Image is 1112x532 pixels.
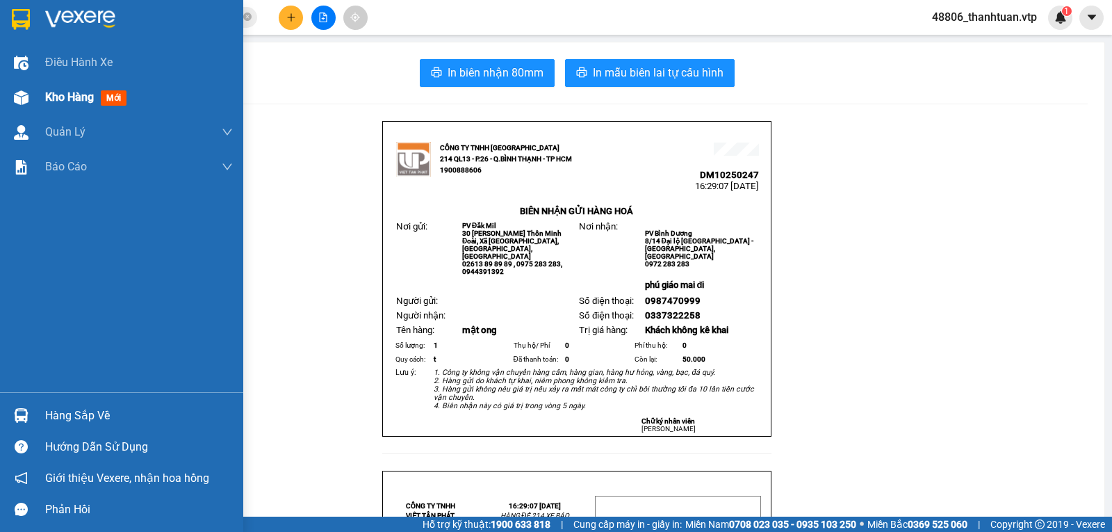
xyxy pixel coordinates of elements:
span: HÀNG ĐỂ 214 XE BÁO KHÔNG GIAO [500,512,569,529]
button: aim [343,6,368,30]
td: Đã thanh toán: [512,353,564,366]
span: copyright [1035,519,1045,529]
span: PV Đắk Mil [462,222,496,229]
span: mới [101,90,126,106]
span: Số điện thoại: [579,296,634,306]
span: 50.000 [682,355,705,363]
span: question-circle [15,440,28,453]
img: icon-new-feature [1054,11,1067,24]
span: Hỗ trợ kỹ thuật: [423,517,550,532]
span: | [978,517,980,532]
button: plus [279,6,303,30]
strong: CÔNG TY TNHH [GEOGRAPHIC_DATA] 214 QL13 - P.26 - Q.BÌNH THẠNH - TP HCM 1900888606 [36,22,113,74]
em: 1. Công ty không vận chuyển hàng cấm, hàng gian, hàng hư hỏng, vàng, bạc, đá quý. 2. Hàng gửi do ... [434,368,754,410]
span: close-circle [243,13,252,21]
div: Hướng dẫn sử dụng [45,437,233,458]
span: Điều hành xe [45,54,113,71]
span: t [434,355,436,363]
span: 0 [682,341,687,349]
img: warehouse-icon [14,56,28,70]
td: Thụ hộ/ Phí [512,339,564,353]
span: Miền Bắc [867,517,967,532]
button: printerIn biên nhận 80mm [420,59,555,87]
sup: 1 [1062,6,1072,16]
span: close-circle [243,11,252,24]
span: Nơi nhận: [579,221,618,232]
span: Cung cấp máy in - giấy in: [573,517,682,532]
span: plus [286,13,296,22]
strong: CÔNG TY TNHH [GEOGRAPHIC_DATA] 214 QL13 - P.26 - Q.BÌNH THẠNH - TP HCM 1900888606 [440,144,572,174]
span: 1 [434,341,438,349]
span: [PERSON_NAME] [641,425,696,433]
strong: BIÊN NHẬN GỬI HÀNG HOÁ [48,83,161,94]
img: logo [396,142,431,177]
span: 0972 283 283 [645,260,689,268]
span: 30 [PERSON_NAME] Thôn Minh Đoài, Xã [GEOGRAPHIC_DATA], [GEOGRAPHIC_DATA], [GEOGRAPHIC_DATA] [462,229,562,260]
button: caret-down [1079,6,1104,30]
strong: 1900 633 818 [491,519,550,530]
span: 8/14 Đại lộ [GEOGRAPHIC_DATA] - [GEOGRAPHIC_DATA], [GEOGRAPHIC_DATA] [645,237,753,260]
span: down [222,127,233,138]
span: 48806_thanhtuan.vtp [921,8,1048,26]
button: file-add [311,6,336,30]
img: warehouse-icon [14,90,28,105]
span: Kho hàng [45,90,94,104]
td: Số lượng: [393,339,432,353]
span: Lưu ý: [395,368,416,377]
div: Phản hồi [45,499,233,520]
span: Người nhận: [396,310,445,321]
span: 0987470999 [645,296,701,306]
span: In biên nhận 80mm [448,64,543,81]
span: | [561,517,563,532]
span: Nơi gửi: [396,221,427,232]
span: file-add [318,13,328,22]
strong: CÔNG TY TNHH VIỆT TÂN PHÁT [406,502,455,519]
img: logo-vxr [12,9,30,30]
td: Quy cách: [393,353,432,366]
strong: 0369 525 060 [908,519,967,530]
span: Số điện thoại: [579,310,634,321]
span: ⚪️ [860,522,864,527]
span: Báo cáo [45,158,87,175]
span: 16:29:07 [DATE] [509,502,561,510]
span: caret-down [1086,11,1098,24]
span: In mẫu biên lai tự cấu hình [593,64,723,81]
span: PV Đắk Mil [47,97,81,105]
span: DM10250247 [700,170,759,180]
span: Nơi gửi: [14,97,28,117]
strong: 0708 023 035 - 0935 103 250 [729,519,856,530]
div: Hàng sắp về [45,405,233,426]
span: notification [15,471,28,485]
span: 1 [1064,6,1069,16]
span: message [15,503,28,516]
span: Khách không kê khai [645,325,728,335]
span: aim [350,13,360,22]
td: Phí thu hộ: [632,339,681,353]
span: Tên hàng: [396,325,434,335]
span: phú giáo mai đi [645,280,705,290]
img: warehouse-icon [14,408,28,423]
span: PV Bình Dương [645,229,692,237]
button: printerIn mẫu biên lai tự cấu hình [565,59,735,87]
img: solution-icon [14,160,28,175]
span: 0 [565,355,569,363]
strong: BIÊN NHẬN GỬI HÀNG HOÁ [520,206,633,216]
td: Còn lại: [632,353,681,366]
span: 02613 89 89 89 , 0975 283 283, 0944391392 [462,260,562,275]
span: Giới thiệu Vexere, nhận hoa hồng [45,469,209,487]
span: DM10250247 [137,52,196,63]
span: down [222,161,233,172]
span: 0 [565,341,569,349]
img: warehouse-icon [14,125,28,140]
span: 16:29:07 [DATE] [695,181,759,191]
span: mật ong [462,325,497,335]
strong: Chữ ký nhân viên [641,417,695,425]
span: printer [431,67,442,80]
span: 16:29:07 [DATE] [132,63,196,73]
span: Người gửi: [396,296,438,306]
span: printer [576,67,587,80]
span: Quản Lý [45,123,85,140]
span: Trị giá hàng: [579,325,628,335]
span: Miền Nam [685,517,856,532]
span: Nơi nhận: [106,97,129,117]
